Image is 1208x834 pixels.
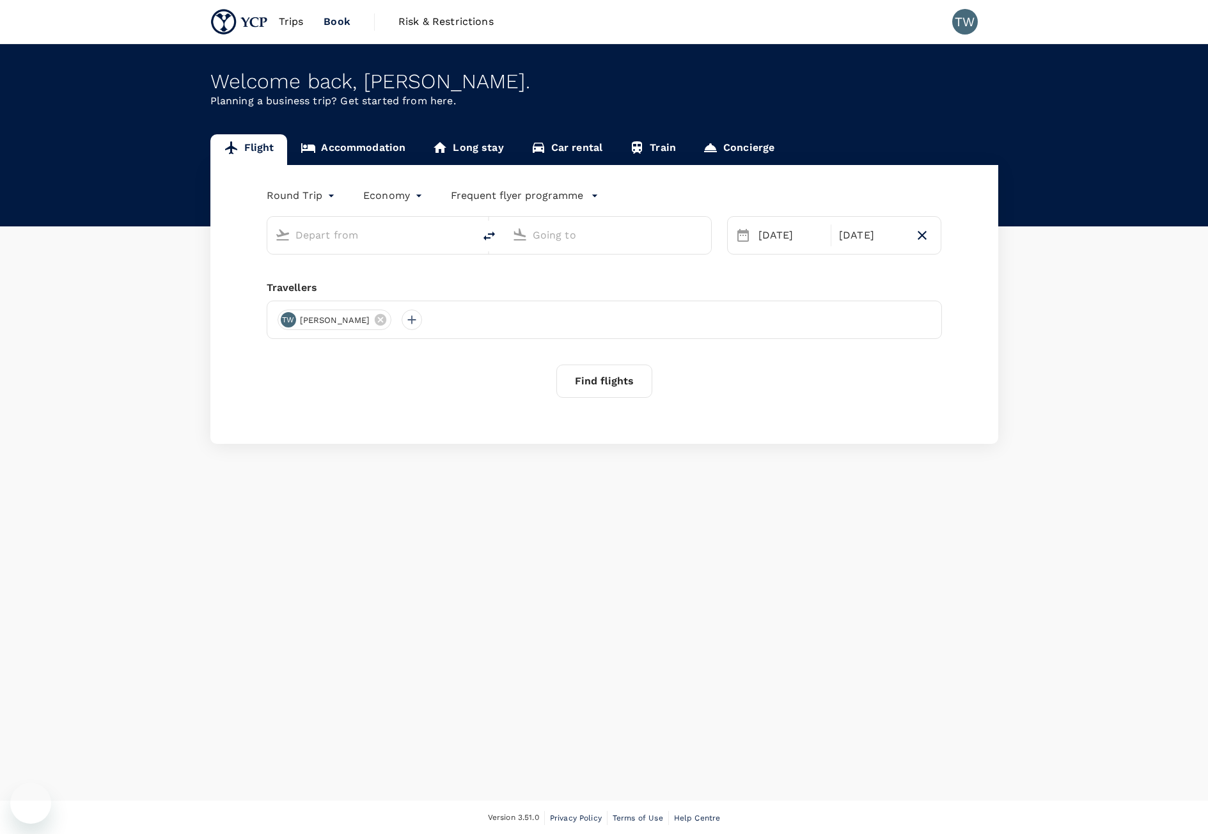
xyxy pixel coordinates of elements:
button: Find flights [556,365,652,398]
button: Frequent flyer programme [451,188,599,203]
a: Train [616,134,689,165]
a: Long stay [419,134,517,165]
a: Terms of Use [613,811,663,825]
span: Privacy Policy [550,814,602,822]
div: Travellers [267,280,942,295]
a: Concierge [689,134,788,165]
div: [DATE] [834,223,909,248]
span: Risk & Restrictions [398,14,494,29]
div: [DATE] [753,223,828,248]
button: Open [465,233,467,236]
div: Economy [363,185,425,206]
img: YCP SG Pte. Ltd. [210,8,269,36]
input: Going to [533,225,684,245]
div: TW [952,9,978,35]
a: Accommodation [287,134,419,165]
span: Terms of Use [613,814,663,822]
p: Frequent flyer programme [451,188,583,203]
span: Help Centre [674,814,721,822]
div: TW [281,312,296,327]
span: Book [324,14,350,29]
div: Round Trip [267,185,338,206]
span: [PERSON_NAME] [292,314,378,327]
input: Depart from [295,225,447,245]
a: Flight [210,134,288,165]
a: Help Centre [674,811,721,825]
div: Welcome back , [PERSON_NAME] . [210,70,998,93]
button: delete [474,221,505,251]
span: Version 3.51.0 [488,812,539,824]
div: TW[PERSON_NAME] [278,310,392,330]
iframe: Button to launch messaging window [10,783,51,824]
p: Planning a business trip? Get started from here. [210,93,998,109]
a: Privacy Policy [550,811,602,825]
span: Trips [279,14,304,29]
a: Car rental [517,134,616,165]
button: Open [702,233,705,236]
